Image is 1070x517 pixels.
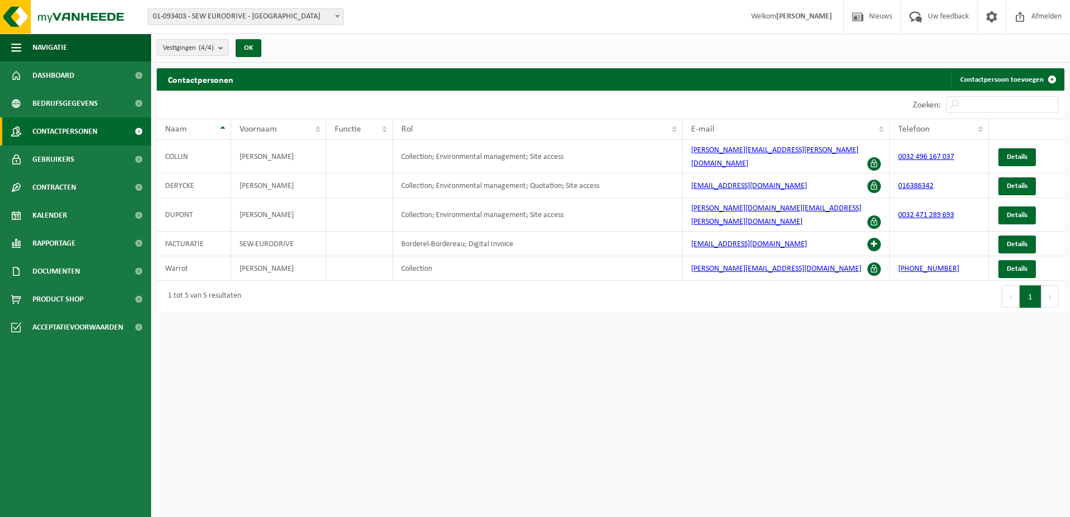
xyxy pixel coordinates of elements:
[148,8,344,25] span: 01-093403 - SEW EURODRIVE - HEVERLEE
[1041,285,1059,308] button: Next
[157,256,231,281] td: Warrot
[691,265,861,273] a: [PERSON_NAME][EMAIL_ADDRESS][DOMAIN_NAME]
[32,313,123,341] span: Acceptatievoorwaarden
[32,145,74,173] span: Gebruikers
[691,182,807,190] a: [EMAIL_ADDRESS][DOMAIN_NAME]
[231,256,326,281] td: [PERSON_NAME]
[1007,153,1027,161] span: Details
[898,153,954,161] a: 0032 496 167 037
[1020,285,1041,308] button: 1
[148,9,343,25] span: 01-093403 - SEW EURODRIVE - HEVERLEE
[691,125,715,134] span: E-mail
[32,257,80,285] span: Documenten
[951,68,1063,91] a: Contactpersoon toevoegen
[157,39,229,56] button: Vestigingen(4/4)
[231,173,326,198] td: [PERSON_NAME]
[1007,241,1027,248] span: Details
[1007,211,1027,219] span: Details
[157,140,231,173] td: COLLIN
[157,232,231,256] td: FACTURATIE
[691,240,807,248] a: [EMAIL_ADDRESS][DOMAIN_NAME]
[898,125,930,134] span: Telefoon
[998,177,1036,195] a: Details
[998,148,1036,166] a: Details
[157,68,245,90] h2: Contactpersonen
[199,44,214,51] count: (4/4)
[691,204,861,226] a: [PERSON_NAME][DOMAIN_NAME][EMAIL_ADDRESS][PERSON_NAME][DOMAIN_NAME]
[157,198,231,232] td: DUPONT
[32,117,97,145] span: Contactpersonen
[898,211,954,219] a: 0032 471 289 693
[898,265,959,273] a: [PHONE_NUMBER]
[393,232,683,256] td: Borderel-Bordereau; Digital Invoice
[231,198,326,232] td: [PERSON_NAME]
[393,173,683,198] td: Collection; Environmental management; Quotation; Site access
[231,140,326,173] td: [PERSON_NAME]
[32,201,67,229] span: Kalender
[165,125,187,134] span: Naam
[335,125,361,134] span: Functie
[32,62,74,90] span: Dashboard
[1002,285,1020,308] button: Previous
[998,260,1036,278] a: Details
[401,125,413,134] span: Rol
[1007,265,1027,272] span: Details
[691,146,858,168] a: [PERSON_NAME][EMAIL_ADDRESS][PERSON_NAME][DOMAIN_NAME]
[393,140,683,173] td: Collection; Environmental management; Site access
[776,12,832,21] strong: [PERSON_NAME]
[240,125,277,134] span: Voornaam
[32,285,83,313] span: Product Shop
[393,198,683,232] td: Collection; Environmental management; Site access
[32,173,76,201] span: Contracten
[236,39,261,57] button: OK
[32,229,76,257] span: Rapportage
[32,90,98,117] span: Bedrijfsgegevens
[157,173,231,198] td: DERYCKE
[393,256,683,281] td: Collection
[32,34,67,62] span: Navigatie
[998,206,1036,224] a: Details
[898,182,933,190] a: 016386342
[231,232,326,256] td: SEW-EURODRIVE
[163,40,214,57] span: Vestigingen
[998,236,1036,253] a: Details
[162,286,241,307] div: 1 tot 5 van 5 resultaten
[1007,182,1027,190] span: Details
[913,101,941,110] label: Zoeken:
